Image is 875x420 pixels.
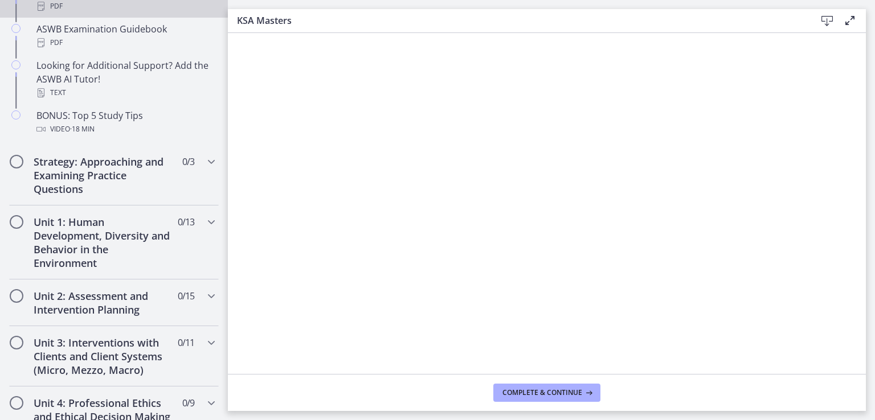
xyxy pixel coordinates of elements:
[36,59,214,100] div: Looking for Additional Support? Add the ASWB AI Tutor!
[182,155,194,168] span: 0 / 3
[178,289,194,303] span: 0 / 15
[36,22,214,50] div: ASWB Examination Guidebook
[36,109,214,136] div: BONUS: Top 5 Study Tips
[237,14,798,27] h3: KSA Masters
[36,86,214,100] div: Text
[182,396,194,410] span: 0 / 9
[36,36,214,50] div: PDF
[178,336,194,349] span: 0 / 11
[34,289,173,316] h2: Unit 2: Assessment and Intervention Planning
[178,215,194,229] span: 0 / 13
[502,388,582,397] span: Complete & continue
[34,336,173,377] h2: Unit 3: Interventions with Clients and Client Systems (Micro, Mezzo, Macro)
[493,384,600,402] button: Complete & continue
[36,122,214,136] div: Video
[34,215,173,270] h2: Unit 1: Human Development, Diversity and Behavior in the Environment
[70,122,95,136] span: · 18 min
[34,155,173,196] h2: Strategy: Approaching and Examining Practice Questions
